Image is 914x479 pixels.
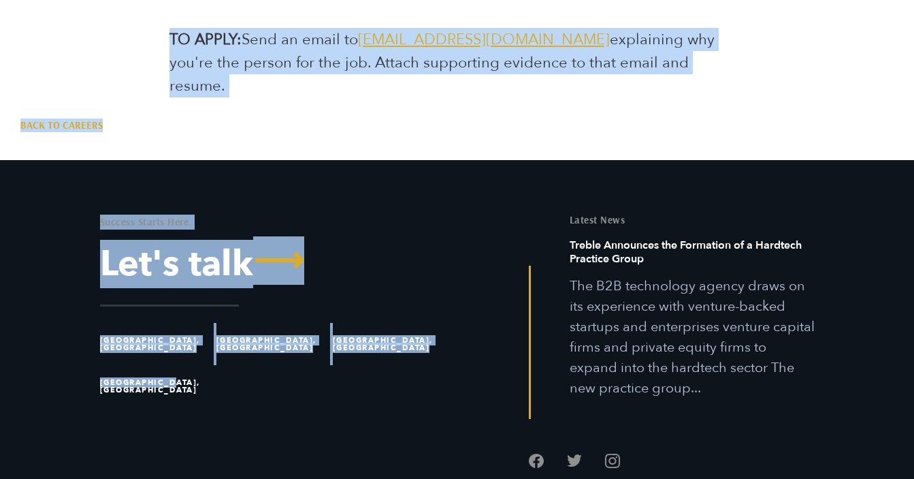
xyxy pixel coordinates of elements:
[570,238,815,399] a: Read this article
[605,453,620,468] a: Follow us on Instagram
[570,238,815,276] h6: Treble Announces the Formation of a Hardtech Practice Group
[100,323,210,365] li: [GEOGRAPHIC_DATA], [GEOGRAPHIC_DATA]
[567,453,582,468] a: Follow us on Twitter
[529,453,544,468] a: Follow us on Facebook
[216,323,327,365] li: [GEOGRAPHIC_DATA], [GEOGRAPHIC_DATA]
[100,247,447,282] a: Let's Talk
[20,119,103,132] a: Back to Careers
[570,276,815,399] p: The B2B technology agency draws on its experience with venture-backed startups and enterprises ve...
[570,215,815,225] h5: Latest News
[100,215,192,228] mark: Success Starts Here.
[333,323,443,365] li: [GEOGRAPHIC_DATA], [GEOGRAPHIC_DATA]
[169,29,242,50] b: TO APPLY:
[169,29,715,96] span: explaining why you're the person for the job. Attach supporting evidence to that email and resume.
[242,29,358,50] span: Send an email to
[100,365,210,407] li: [GEOGRAPHIC_DATA], [GEOGRAPHIC_DATA]
[358,29,610,50] a: [EMAIL_ADDRESS][DOMAIN_NAME]
[253,243,304,279] span: ⟶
